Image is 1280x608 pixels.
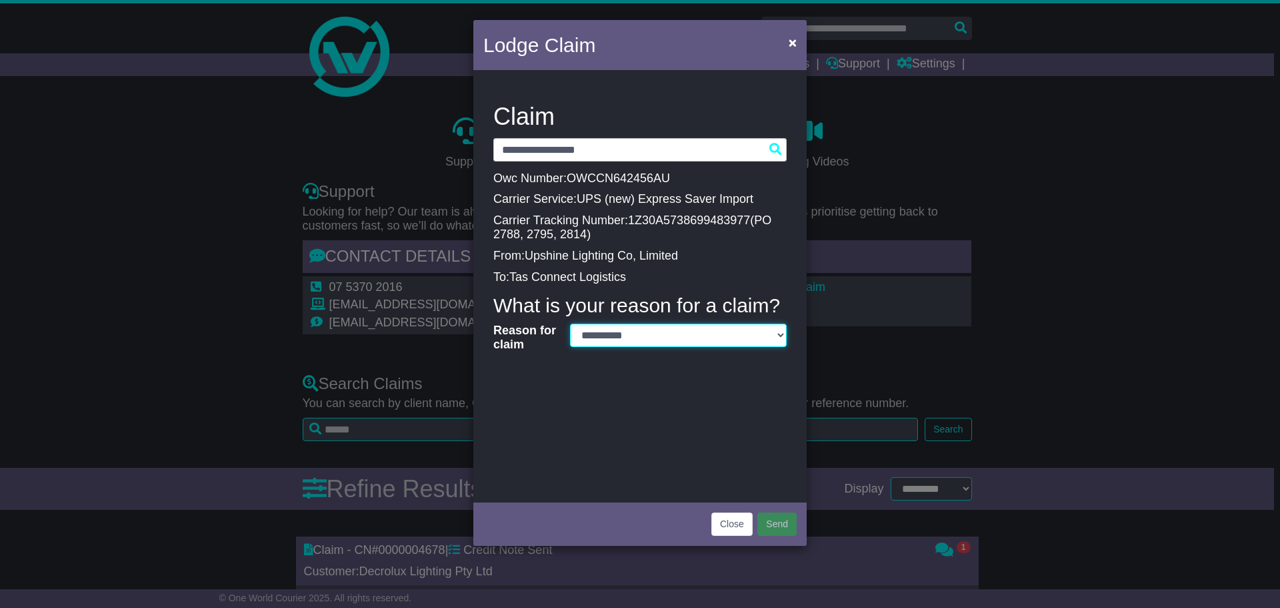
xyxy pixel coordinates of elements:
span: OWCCN642456AU [567,172,670,185]
h4: Lodge Claim [483,30,595,60]
h3: Claim [493,103,787,130]
span: 1Z30A5738699483977 [628,214,750,227]
button: Close [782,29,803,56]
p: To: [493,270,787,285]
span: × [789,35,797,50]
p: Owc Number: [493,172,787,186]
p: From: [493,249,787,264]
button: Send [757,513,797,536]
p: Carrier Tracking Number: ( ) [493,214,787,242]
button: Close [711,513,753,536]
span: Upshine Lighting Co, Limited [525,249,678,262]
p: Carrier Service: [493,192,787,207]
span: UPS (new) Express Saver Import [577,192,753,206]
span: PO 2788, 2795, 2814 [493,214,771,242]
span: Tas Connect Logistics [509,270,626,284]
h4: What is your reason for a claim? [493,294,787,316]
label: Reason for claim [487,324,563,352]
